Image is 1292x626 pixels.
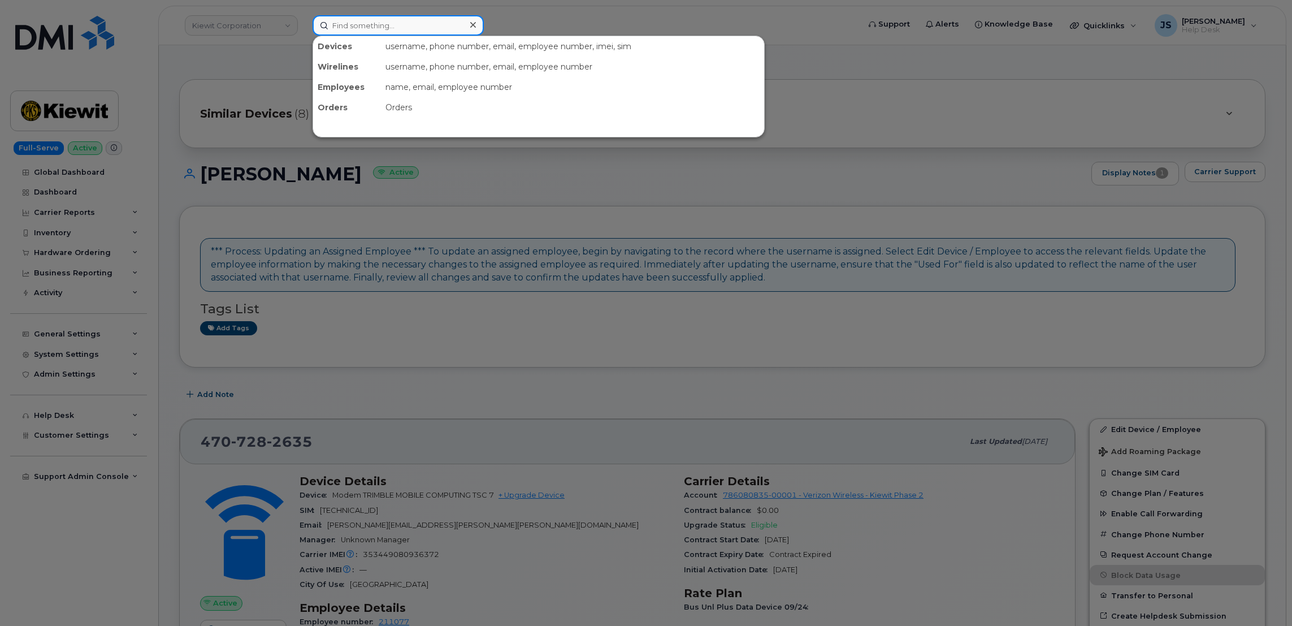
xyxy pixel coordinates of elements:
div: Devices [313,36,381,57]
div: username, phone number, email, employee number [381,57,764,77]
iframe: Messenger Launcher [1243,577,1284,618]
div: Employees [313,77,381,97]
div: Orders [313,97,381,118]
div: Wirelines [313,57,381,77]
div: name, email, employee number [381,77,764,97]
div: Orders [381,97,764,118]
div: username, phone number, email, employee number, imei, sim [381,36,764,57]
